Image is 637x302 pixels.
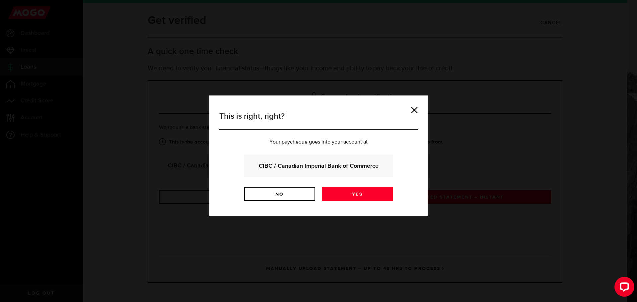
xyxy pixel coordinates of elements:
[219,110,418,130] h3: This is right, right?
[219,140,418,145] p: Your paycheque goes into your account at
[322,187,393,201] a: Yes
[244,187,315,201] a: No
[609,274,637,302] iframe: LiveChat chat widget
[253,161,384,170] strong: CIBC / Canadian Imperial Bank of Commerce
